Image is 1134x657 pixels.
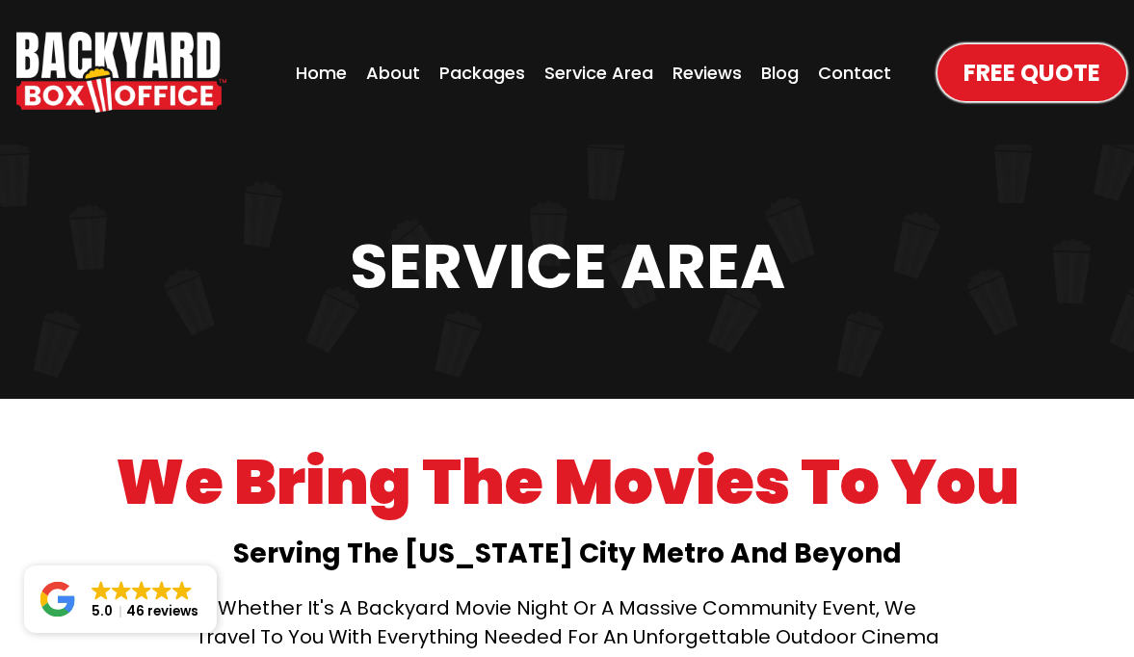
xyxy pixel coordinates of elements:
a: Blog [755,54,804,92]
strong: Serving the [US_STATE] City metro and beyond [233,535,902,572]
a: Close GoogleGoogleGoogleGoogleGoogle 5.046 reviews [24,565,217,633]
h1: We Bring The Movies To You [9,442,1126,524]
a: Reviews [667,54,748,92]
a: Home [290,54,353,92]
p: travel to you with everything needed for an unforgettable outdoor cinema [9,622,1126,651]
a: About [360,54,426,92]
h1: Service Area [9,236,1126,298]
a: https://www.backyardboxoffice.com [16,32,226,113]
a: Service Area [539,54,659,92]
a: Contact [812,54,897,92]
a: Packages [434,54,531,92]
span: Free Quote [963,56,1100,90]
p: Whether it's a backyard movie night or a massive community event, we [9,593,1126,622]
img: Backyard Box Office [16,32,226,113]
a: Free Quote [937,44,1126,101]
